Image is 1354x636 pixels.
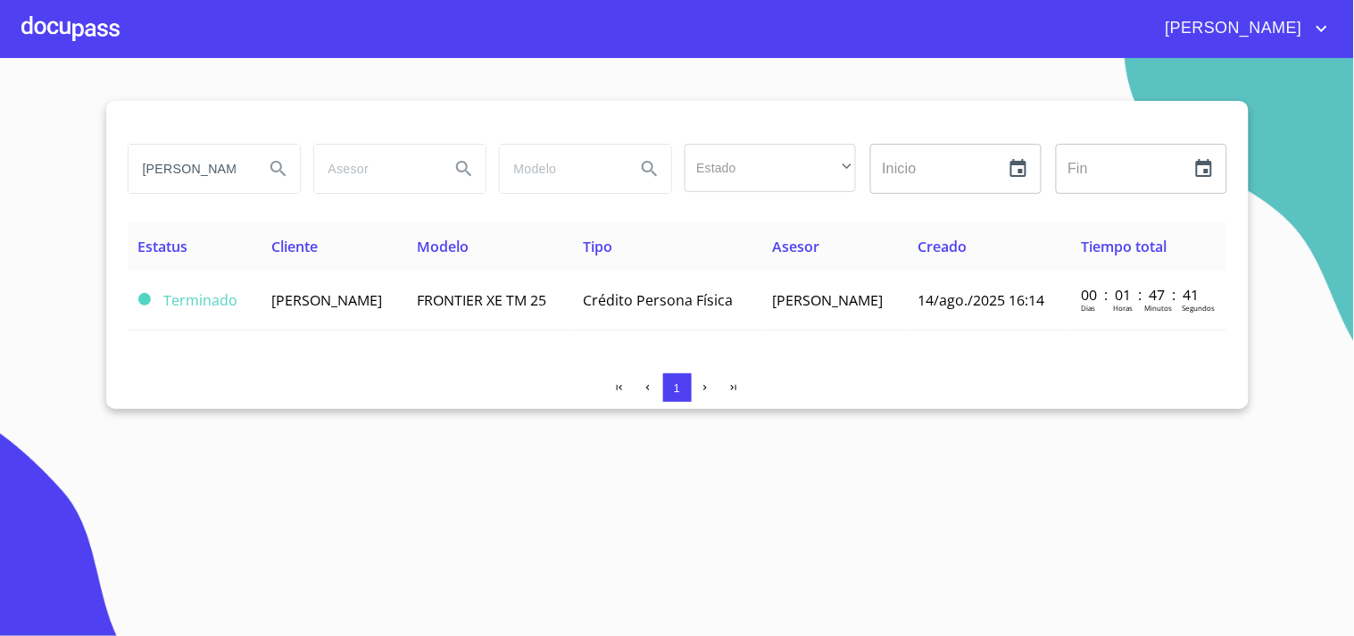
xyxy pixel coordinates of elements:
span: 14/ago./2025 16:14 [918,290,1044,310]
span: Tiempo total [1081,237,1167,256]
span: Tipo [584,237,613,256]
span: Creado [918,237,967,256]
button: Search [257,147,300,190]
span: Asesor [772,237,819,256]
input: search [129,145,250,193]
span: Modelo [417,237,469,256]
div: ​ [685,144,856,192]
span: 1 [674,381,680,395]
button: account of current user [1152,14,1333,43]
span: [PERSON_NAME] [772,290,883,310]
p: Minutos [1144,303,1172,313]
span: FRONTIER XE TM 25 [417,290,546,310]
button: Search [628,147,671,190]
span: [PERSON_NAME] [1152,14,1311,43]
span: Terminado [164,290,238,310]
input: search [500,145,621,193]
p: Dias [1081,303,1095,313]
input: search [314,145,436,193]
p: Segundos [1182,303,1215,313]
span: Estatus [138,237,188,256]
span: Crédito Persona Física [584,290,734,310]
p: Horas [1113,303,1133,313]
button: 1 [663,373,692,402]
span: Terminado [138,293,151,305]
span: [PERSON_NAME] [271,290,382,310]
button: Search [443,147,486,190]
p: 00 : 01 : 47 : 41 [1081,285,1201,305]
span: Cliente [271,237,318,256]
